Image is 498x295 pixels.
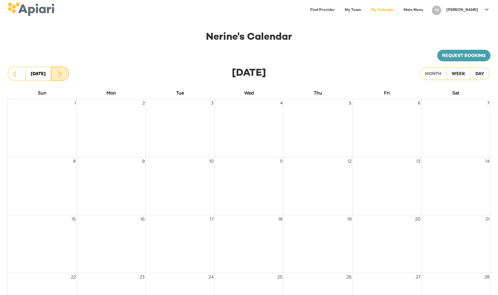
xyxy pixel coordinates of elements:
a: My Team [341,4,365,17]
span: 5 [348,99,352,107]
span: Wed [244,90,254,95]
span: Mon [107,90,116,95]
span: 6 [417,99,421,107]
div: [DATE] [31,70,46,79]
span: 22 [70,273,76,281]
button: Day [470,67,490,80]
a: My Calendar [367,4,397,17]
button: [DATE] [25,67,51,81]
div: YG [432,6,441,15]
a: Main Menu [400,4,427,17]
span: 19 [347,215,352,223]
button: Week [446,67,470,80]
span: 14 [485,157,490,165]
span: 24 [208,273,214,281]
span: Request booking [442,52,485,60]
span: 28 [484,273,490,281]
div: Month [425,70,441,78]
a: Find Provider [307,4,338,17]
span: 21 [485,215,490,223]
span: 15 [71,215,76,223]
span: 27 [415,273,421,281]
span: 1 [74,99,76,107]
span: 23 [139,273,145,281]
span: 12 [347,157,352,165]
span: 8 [72,157,76,165]
span: 16 [140,215,145,223]
div: Nerine 's Calendar [8,30,490,45]
span: Thu [314,90,322,95]
span: Tue [176,90,184,95]
span: Sun [38,90,46,95]
span: 2 [142,99,145,107]
span: 25 [277,273,283,281]
span: 10 [208,157,214,165]
span: 4 [279,99,283,107]
span: 11 [279,157,283,165]
button: Month [420,67,447,80]
a: Request booking [437,50,490,62]
div: [DATE] [86,66,412,81]
span: Fri [384,90,390,95]
span: Sat [452,90,459,95]
span: 9 [141,157,145,165]
span: 3 [210,99,214,107]
span: 13 [416,157,421,165]
img: logo [8,3,54,16]
span: 17 [209,215,214,223]
span: 7 [486,99,490,107]
div: Week [452,70,465,78]
span: 20 [414,215,421,223]
p: [PERSON_NAME] [446,8,478,13]
span: 26 [346,273,352,281]
div: Day [475,70,484,78]
span: 18 [278,215,283,223]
